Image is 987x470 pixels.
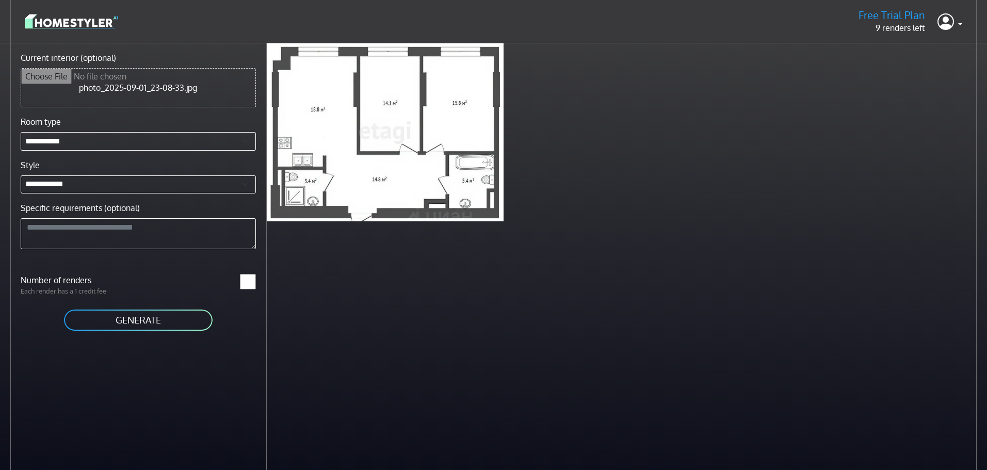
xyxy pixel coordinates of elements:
button: GENERATE [63,309,214,332]
label: Room type [21,116,61,128]
p: 9 renders left [859,22,925,34]
label: Current interior (optional) [21,52,116,64]
img: logo-3de290ba35641baa71223ecac5eacb59cb85b4c7fdf211dc9aaecaaee71ea2f8.svg [25,12,118,30]
label: Style [21,159,40,171]
label: Number of renders [14,274,138,286]
h5: Free Trial Plan [859,9,925,22]
label: Specific requirements (optional) [21,202,140,214]
p: Each render has a 1 credit fee [14,286,138,296]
